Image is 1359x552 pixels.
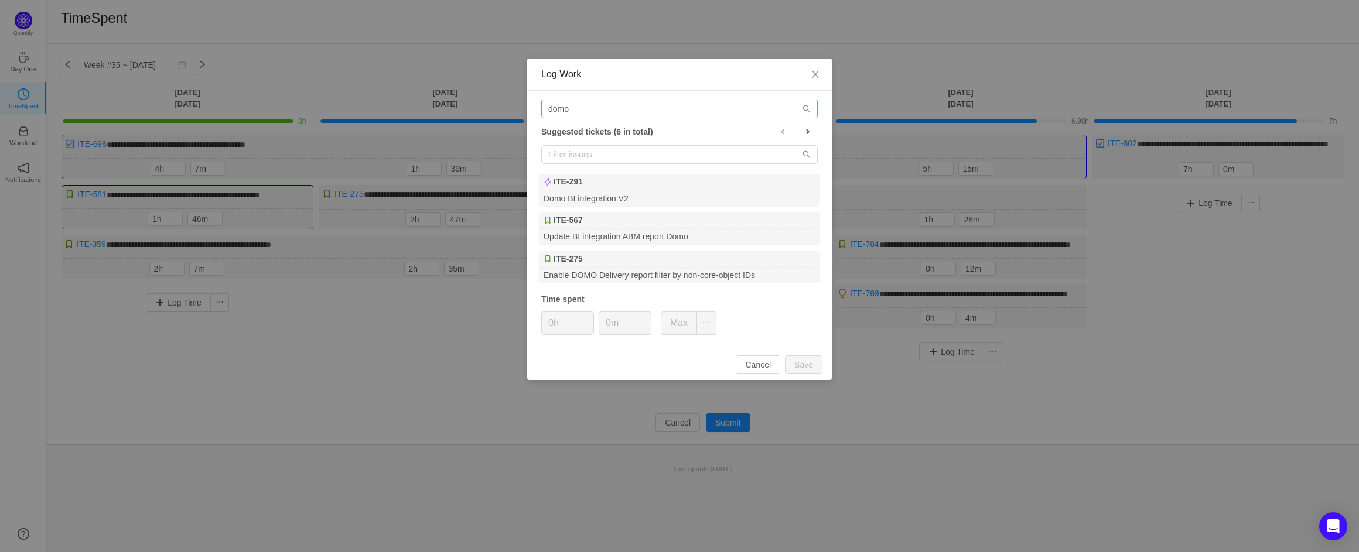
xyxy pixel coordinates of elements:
i: icon: search [803,150,811,159]
button: Close [799,59,832,91]
input: Search [541,100,818,118]
div: Log Work [541,68,818,81]
div: Update BI integration ABM report Domo [539,229,820,245]
img: 10315 [544,216,552,224]
button: Cancel [736,355,780,374]
input: Filter issues [541,145,818,164]
button: icon: ellipsis [696,311,716,335]
button: Max [661,311,697,335]
b: ITE-291 [554,176,583,188]
i: icon: close [811,70,820,79]
div: Enable DOMO Delivery report filter by non-core-object IDs [539,268,820,283]
img: 10307 [544,178,552,186]
div: Domo BI integration V2 [539,190,820,206]
b: ITE-275 [554,253,583,265]
b: ITE-567 [554,214,583,227]
div: Open Intercom Messenger [1319,512,1347,540]
div: Time spent [541,293,818,306]
img: 10315 [544,255,552,263]
i: icon: search [803,105,811,113]
div: Suggested tickets (6 in total) [541,124,818,139]
button: Save [785,355,822,374]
